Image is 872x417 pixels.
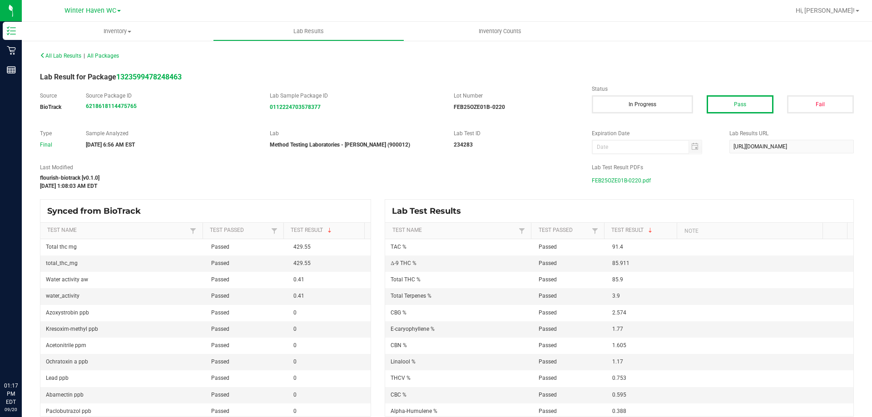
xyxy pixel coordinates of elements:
[188,225,198,236] a: Filter
[4,406,18,413] p: 09/20
[539,326,557,332] span: Passed
[86,103,137,109] a: 6218618114475765
[46,244,77,250] span: Total thc mg
[391,342,407,348] span: CBN %
[293,326,297,332] span: 0
[326,227,333,234] span: Sortable
[213,22,404,41] a: Lab Results
[539,408,557,414] span: Passed
[270,142,410,148] strong: Method Testing Laboratories - [PERSON_NAME] (900012)
[454,129,578,137] label: Lab Test ID
[211,260,229,266] span: Passed
[539,260,557,266] span: Passed
[40,183,97,189] strong: [DATE] 1:08:03 AM EDT
[87,53,119,59] span: All Packages
[270,104,321,110] a: 0112224703578377
[84,53,85,59] span: |
[592,129,716,137] label: Expiration Date
[211,408,229,414] span: Passed
[391,408,437,414] span: Alpha-Humulene %
[46,293,79,299] span: water_activity
[293,244,311,250] span: 429.55
[40,104,61,110] strong: BioTrack
[590,225,600,236] a: Filter
[391,358,416,365] span: Linalool %
[539,293,557,299] span: Passed
[270,129,440,137] label: Lab
[539,227,590,234] a: Test PassedSortable
[116,73,182,81] a: 1323599478248463
[40,73,182,81] span: Lab Result for Package
[539,342,557,348] span: Passed
[293,392,297,398] span: 0
[211,342,229,348] span: Passed
[539,276,557,283] span: Passed
[293,375,297,381] span: 0
[211,326,229,332] span: Passed
[454,92,578,100] label: Lot Number
[211,293,229,299] span: Passed
[612,358,623,365] span: 1.17
[9,344,36,372] iframe: Resource center
[7,65,16,74] inline-svg: Reports
[22,27,213,35] span: Inventory
[46,375,69,381] span: Lead ppb
[391,260,416,266] span: Δ-9 THC %
[293,342,297,348] span: 0
[612,375,626,381] span: 0.753
[40,129,72,137] label: Type
[211,309,229,316] span: Passed
[86,142,135,148] strong: [DATE] 6:56 AM EST
[269,225,280,236] a: Filter
[293,276,304,283] span: 0.41
[47,206,148,216] span: Synced from BioTrack
[64,7,116,15] span: Winter Haven WC
[391,244,406,250] span: TAC %
[392,227,516,234] a: Test NameSortable
[796,7,855,14] span: Hi, [PERSON_NAME]!
[293,293,304,299] span: 0.41
[281,27,336,35] span: Lab Results
[612,392,626,398] span: 0.595
[592,85,854,93] label: Status
[611,227,674,234] a: Test ResultSortable
[592,95,693,113] button: In Progress
[293,309,297,316] span: 0
[40,175,99,181] strong: flourish-biotrack [v0.1.0]
[40,141,72,149] div: Final
[391,375,411,381] span: THCV %
[46,408,91,414] span: Paclobutrazol ppb
[539,392,557,398] span: Passed
[404,22,595,41] a: Inventory Counts
[592,163,854,172] label: Lab Test Result PDFs
[516,225,527,236] a: Filter
[211,276,229,283] span: Passed
[391,276,421,283] span: Total THC %
[293,358,297,365] span: 0
[787,95,854,113] button: Fail
[539,358,557,365] span: Passed
[211,358,229,365] span: Passed
[46,276,88,283] span: Water activity aw
[86,92,256,100] label: Source Package ID
[391,392,406,398] span: CBC %
[612,244,623,250] span: 91.4
[46,392,84,398] span: Abamectin ppb
[612,293,620,299] span: 3.9
[7,46,16,55] inline-svg: Retail
[612,408,626,414] span: 0.388
[46,342,86,348] span: Acetonitrile ppm
[539,309,557,316] span: Passed
[612,260,629,266] span: 85.911
[647,227,654,234] span: Sortable
[677,223,822,239] th: Note
[7,26,16,35] inline-svg: Inventory
[46,309,89,316] span: Azoxystrobin ppb
[4,382,18,406] p: 01:17 PM EDT
[22,22,213,41] a: Inventory
[211,244,229,250] span: Passed
[392,206,468,216] span: Lab Test Results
